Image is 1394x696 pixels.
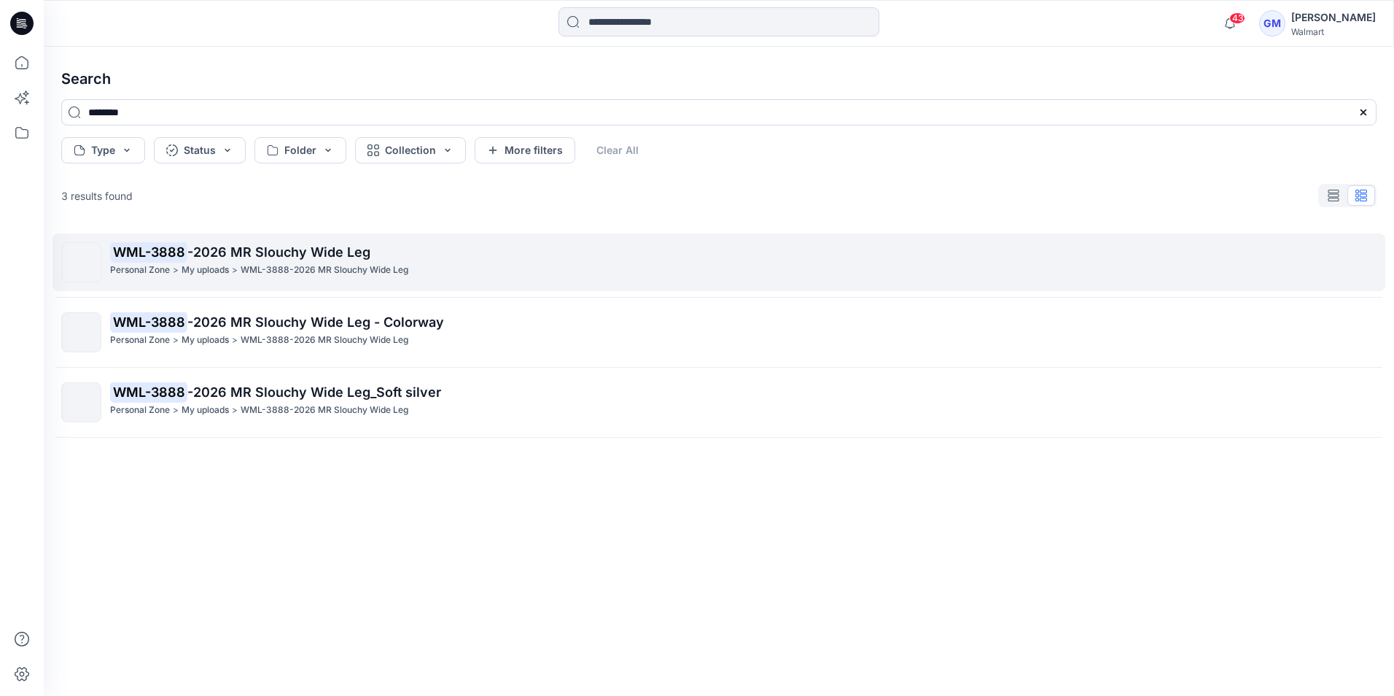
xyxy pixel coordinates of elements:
button: Collection [355,137,466,163]
a: WML-3888-2026 MR Slouchy Wide Leg - ColorwayPersonal Zone>My uploads>WML-3888-2026 MR Slouchy Wid... [52,303,1385,361]
a: WML-3888-2026 MR Slouchy Wide LegPersonal Zone>My uploads>WML-3888-2026 MR Slouchy Wide Leg [52,233,1385,291]
p: WML-3888-2026 MR Slouchy Wide Leg [241,403,408,418]
h4: Search [50,58,1388,99]
p: My uploads [182,403,229,418]
p: > [232,333,238,348]
button: Type [61,137,145,163]
p: WML-3888-2026 MR Slouchy Wide Leg [241,333,408,348]
button: More filters [475,137,575,163]
button: Folder [254,137,346,163]
div: Walmart [1291,26,1376,37]
p: > [173,333,179,348]
p: My uploads [182,263,229,278]
div: GM [1259,10,1285,36]
p: > [173,263,179,278]
p: > [173,403,179,418]
p: Personal Zone [110,403,170,418]
mark: WML-3888 [110,312,187,332]
span: -2026 MR Slouchy Wide Leg - Colorway [187,314,444,330]
p: My uploads [182,333,229,348]
span: 43 [1229,12,1245,24]
mark: WML-3888 [110,241,187,262]
span: -2026 MR Slouchy Wide Leg_Soft silver [187,384,441,400]
p: Personal Zone [110,333,170,348]
div: [PERSON_NAME] [1291,9,1376,26]
button: Status [154,137,246,163]
p: 3 results found [61,188,133,204]
p: Personal Zone [110,263,170,278]
p: WML-3888-2026 MR Slouchy Wide Leg [241,263,408,278]
mark: WML-3888 [110,382,187,402]
p: > [232,403,238,418]
p: > [232,263,238,278]
a: WML-3888-2026 MR Slouchy Wide Leg_Soft silverPersonal Zone>My uploads>WML-3888-2026 MR Slouchy Wi... [52,374,1385,431]
span: -2026 MR Slouchy Wide Leg [187,244,370,260]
